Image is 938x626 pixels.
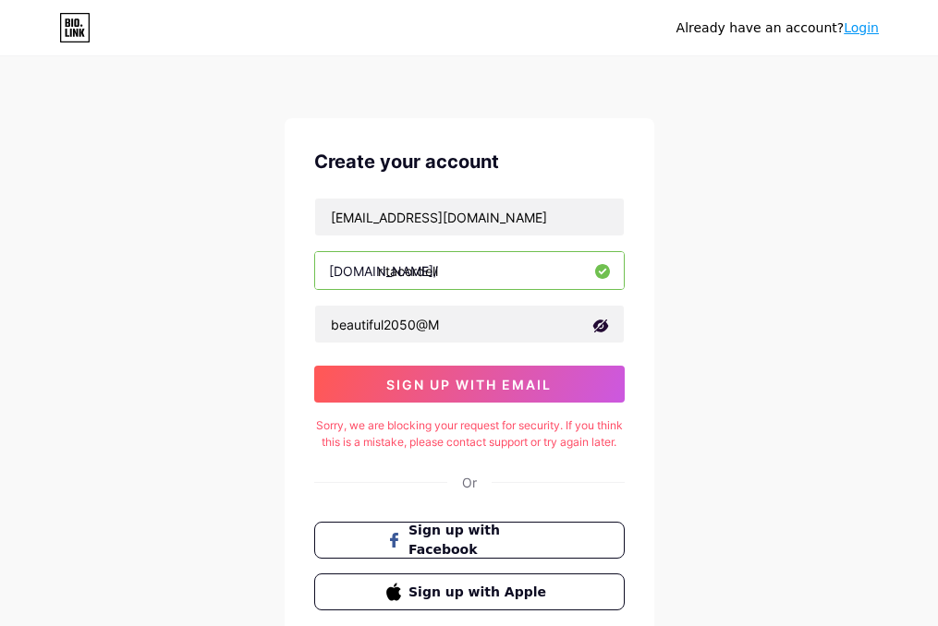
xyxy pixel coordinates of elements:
[408,583,552,602] span: Sign up with Apple
[314,522,625,559] button: Sign up with Facebook
[314,573,625,610] button: Sign up with Apple
[462,473,477,492] div: Or
[676,18,879,38] div: Already have an account?
[315,199,624,235] input: Email
[315,252,624,289] input: username
[329,261,438,281] div: [DOMAIN_NAME]/
[314,148,625,175] div: Create your account
[314,417,625,451] div: Sorry, we are blocking your request for security. If you think this is a mistake, please contact ...
[315,306,624,343] input: Password
[386,377,552,392] span: sign up with email
[844,20,879,35] a: Login
[314,366,625,403] button: sign up with email
[408,521,552,560] span: Sign up with Facebook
